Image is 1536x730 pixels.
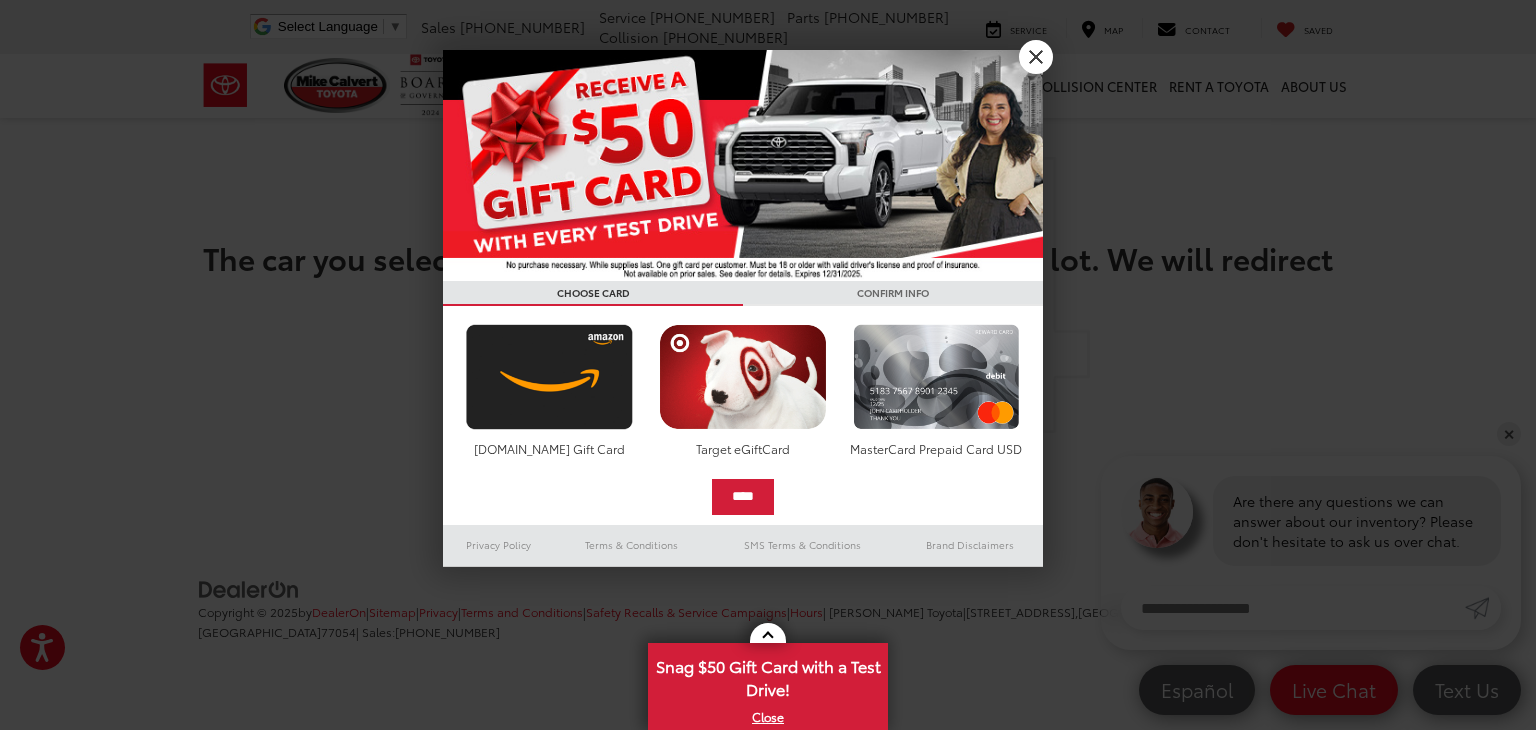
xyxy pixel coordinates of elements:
div: MasterCard Prepaid Card USD [848,440,1025,457]
img: 55838_top_625864.jpg [443,50,1043,281]
a: Brand Disclaimers [897,533,1043,557]
img: mastercard.png [848,324,1025,430]
img: amazoncard.png [461,324,638,430]
a: SMS Terms & Conditions [708,533,897,557]
span: Snag $50 Gift Card with a Test Drive! [650,645,886,706]
img: targetcard.png [654,324,831,430]
a: Privacy Policy [443,533,555,557]
div: [DOMAIN_NAME] Gift Card [461,440,638,457]
h3: CONFIRM INFO [743,281,1043,306]
div: Target eGiftCard [654,440,831,457]
h3: CHOOSE CARD [443,281,743,306]
a: Terms & Conditions [555,533,708,557]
